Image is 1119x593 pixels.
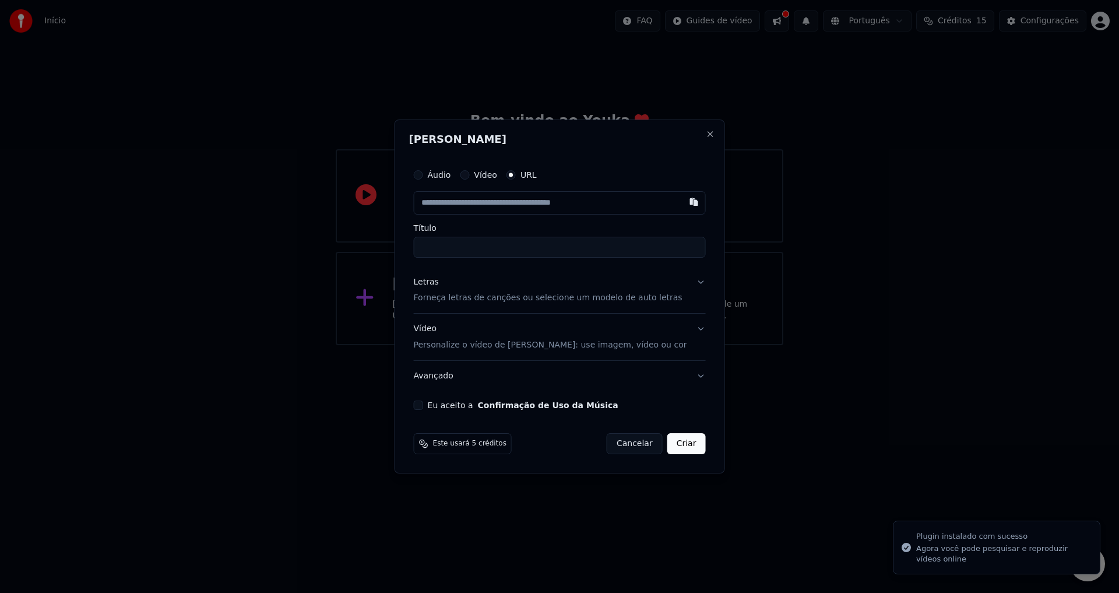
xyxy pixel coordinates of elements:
button: VídeoPersonalize o vídeo de [PERSON_NAME]: use imagem, vídeo ou cor [414,314,706,361]
h2: [PERSON_NAME] [409,134,710,145]
button: Cancelar [607,433,663,454]
p: Forneça letras de canções ou selecione um modelo de auto letras [414,293,682,304]
button: Eu aceito a [478,401,618,409]
button: Avançado [414,361,706,391]
div: Letras [414,276,439,288]
label: URL [520,171,537,179]
label: Eu aceito a [428,401,618,409]
button: Criar [667,433,706,454]
button: LetrasForneça letras de canções ou selecione um modelo de auto letras [414,267,706,314]
div: Vídeo [414,324,687,352]
span: Este usará 5 créditos [433,439,506,448]
p: Personalize o vídeo de [PERSON_NAME]: use imagem, vídeo ou cor [414,339,687,351]
label: Vídeo [474,171,497,179]
label: Título [414,224,706,232]
label: Áudio [428,171,451,179]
